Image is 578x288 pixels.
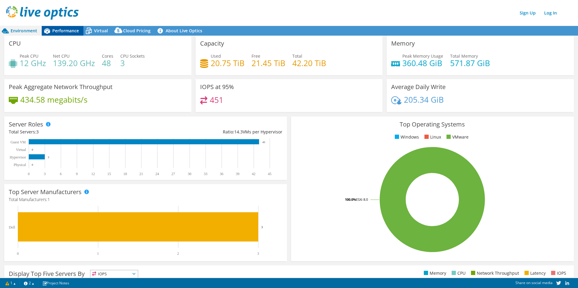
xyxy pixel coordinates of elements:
span: Peak Memory Usage [402,53,443,59]
span: Share on social media [515,280,553,285]
tspan: ESXi 8.0 [356,197,368,202]
text: 18 [123,172,127,176]
a: 1 [1,279,20,287]
span: Used [211,53,221,59]
text: 2 [177,251,179,256]
text: 42 [252,172,255,176]
h4: 48 [102,60,113,66]
text: 1 [97,251,99,256]
text: Hypervisor [10,155,26,159]
h4: 42.20 TiB [292,60,326,66]
div: Ratio: VMs per Hypervisor [145,129,282,135]
h3: IOPS at 95% [200,84,234,90]
li: Windows [393,134,419,140]
span: Cloud Pricing [123,28,151,34]
text: 43 [262,141,265,144]
text: 21 [139,172,143,176]
text: Physical [14,163,26,167]
a: About Live Optics [155,26,207,36]
text: 33 [204,172,207,176]
h4: 3 [120,60,145,66]
li: VMware [445,134,469,140]
span: Total Memory [450,53,478,59]
a: Project Notes [38,279,73,287]
span: IOPS [90,270,138,277]
li: CPU [450,270,466,277]
span: Free [252,53,260,59]
text: 24 [155,172,159,176]
h4: 12 GHz [20,60,46,66]
text: Guest VM [11,140,26,144]
li: IOPS [550,270,566,277]
h4: 139.20 GHz [53,60,95,66]
li: Network Throughput [469,270,519,277]
span: 3 [36,129,39,135]
span: Virtual [94,28,108,34]
span: Environment [11,28,37,34]
h4: 451 [210,97,223,103]
tspan: 100.0% [345,197,356,202]
text: 0 [17,251,19,256]
h4: 21.45 TiB [252,60,285,66]
span: Total [292,53,302,59]
a: Sign Up [517,8,539,17]
text: 3 [257,251,259,256]
text: 45 [268,172,271,176]
h4: Total Manufacturers: [9,196,282,203]
h4: 205.34 GiB [404,96,444,103]
a: 2 [20,279,38,287]
text: 12 [91,172,95,176]
h3: Peak Aggregate Network Throughput [9,84,112,90]
h3: Top Operating Systems [296,121,569,128]
h4: 571.87 GiB [450,60,490,66]
span: 14.3 [234,129,243,135]
h3: Average Daily Write [391,84,446,90]
span: CPU Sockets [120,53,145,59]
h3: Top Server Manufacturers [9,189,82,195]
text: 3 [44,172,46,176]
span: Net CPU [53,53,70,59]
span: Peak CPU [20,53,38,59]
h4: 360.48 GiB [402,60,443,66]
text: 3 [261,225,263,229]
a: Log In [541,8,560,17]
span: 1 [47,197,50,202]
text: 36 [220,172,223,176]
h4: 434.58 megabits/s [20,96,87,103]
h4: 20.75 TiB [211,60,245,66]
text: 27 [171,172,175,176]
h3: CPU [9,40,21,47]
text: 15 [107,172,111,176]
text: 3 [48,156,49,159]
span: Performance [52,28,79,34]
span: Cores [102,53,113,59]
h3: Server Roles [9,121,43,128]
li: Memory [422,270,446,277]
text: 9 [76,172,78,176]
text: 0 [28,172,30,176]
img: live_optics_svg.svg [6,6,79,20]
text: 39 [236,172,239,176]
li: Linux [423,134,441,140]
h3: Capacity [200,40,224,47]
div: Total Servers: [9,129,145,135]
text: 0 [32,163,33,166]
h3: Memory [391,40,415,47]
li: Latency [523,270,546,277]
text: 0 [32,148,33,151]
text: 6 [60,172,62,176]
text: Virtual [16,148,26,152]
text: 30 [188,172,191,176]
text: Dell [9,225,15,229]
